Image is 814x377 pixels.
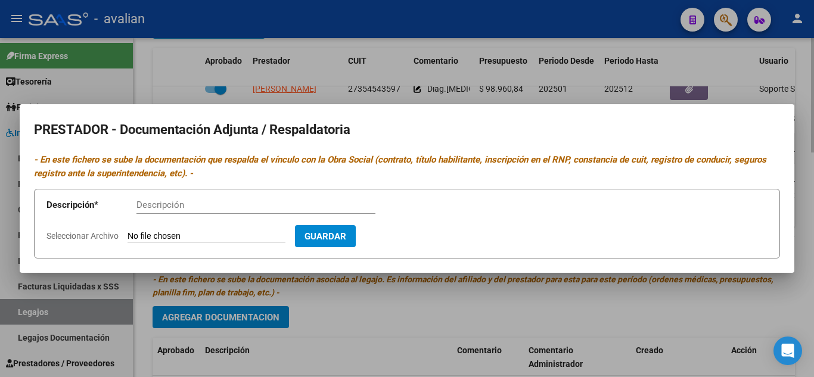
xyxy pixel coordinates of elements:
[46,198,136,212] p: Descripción
[773,337,802,365] div: Open Intercom Messenger
[46,231,119,241] span: Seleccionar Archivo
[34,154,766,179] i: - En este fichero se sube la documentación que respalda el vínculo con la Obra Social (contrato, ...
[305,231,346,242] span: Guardar
[34,119,780,141] h2: PRESTADOR - Documentación Adjunta / Respaldatoria
[295,225,356,247] button: Guardar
